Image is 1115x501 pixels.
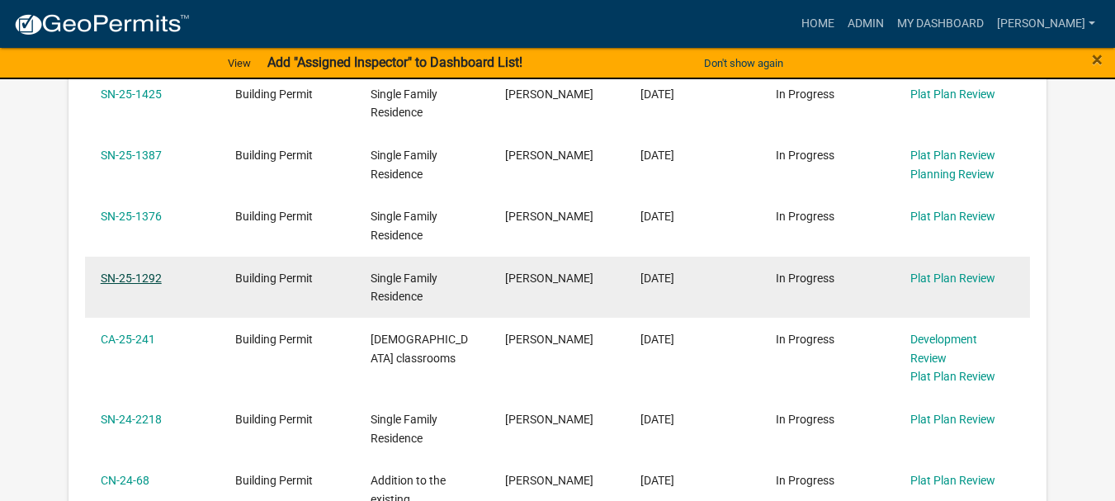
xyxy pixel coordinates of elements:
[910,474,995,487] a: Plat Plan Review
[101,474,149,487] a: CN-24-68
[1092,48,1103,71] span: ×
[640,272,674,285] span: 07/16/2025
[101,413,162,426] a: SN-24-2218
[776,210,834,223] span: In Progress
[235,474,313,487] span: Building Permit
[910,149,995,162] a: Plat Plan Review
[505,210,593,223] span: Tami Evans
[267,54,522,70] strong: Add "Assigned Inspector" to Dashboard List!
[990,8,1102,40] a: [PERSON_NAME]
[235,333,313,346] span: Building Permit
[910,272,995,285] a: Plat Plan Review
[640,474,674,487] span: 01/26/2024
[235,210,313,223] span: Building Permit
[101,333,155,346] a: CA-25-241
[371,210,437,242] span: Single Family Residence
[505,149,593,162] span: Tracy Thompson
[910,87,995,101] a: Plat Plan Review
[101,149,162,162] a: SN-25-1387
[235,272,313,285] span: Building Permit
[505,474,593,487] span: Matt Nochevich
[101,87,162,101] a: SN-25-1425
[101,272,162,285] a: SN-25-1292
[371,149,437,181] span: Single Family Residence
[910,413,995,426] a: Plat Plan Review
[371,272,437,304] span: Single Family Residence
[371,413,437,445] span: Single Family Residence
[235,149,313,162] span: Building Permit
[910,168,995,181] a: Planning Review
[910,333,977,365] a: Development Review
[776,272,834,285] span: In Progress
[776,87,834,101] span: In Progress
[841,8,891,40] a: Admin
[910,370,995,383] a: Plat Plan Review
[891,8,990,40] a: My Dashboard
[221,50,257,77] a: View
[776,474,834,487] span: In Progress
[371,333,468,365] span: Church classrooms
[640,87,674,101] span: 08/05/2025
[910,210,995,223] a: Plat Plan Review
[505,333,593,346] span: Calvin Schneider
[1092,50,1103,69] button: Close
[505,87,593,101] span: Tami Evans
[235,413,313,426] span: Building Permit
[371,87,437,120] span: Single Family Residence
[776,149,834,162] span: In Progress
[640,149,674,162] span: 07/30/2025
[795,8,841,40] a: Home
[697,50,790,77] button: Don't show again
[505,413,593,426] span: Laura
[776,333,834,346] span: In Progress
[235,87,313,101] span: Building Permit
[776,413,834,426] span: In Progress
[505,272,593,285] span: Tami Evans
[640,413,674,426] span: 11/21/2024
[640,333,674,346] span: 02/22/2025
[640,210,674,223] span: 07/29/2025
[101,210,162,223] a: SN-25-1376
